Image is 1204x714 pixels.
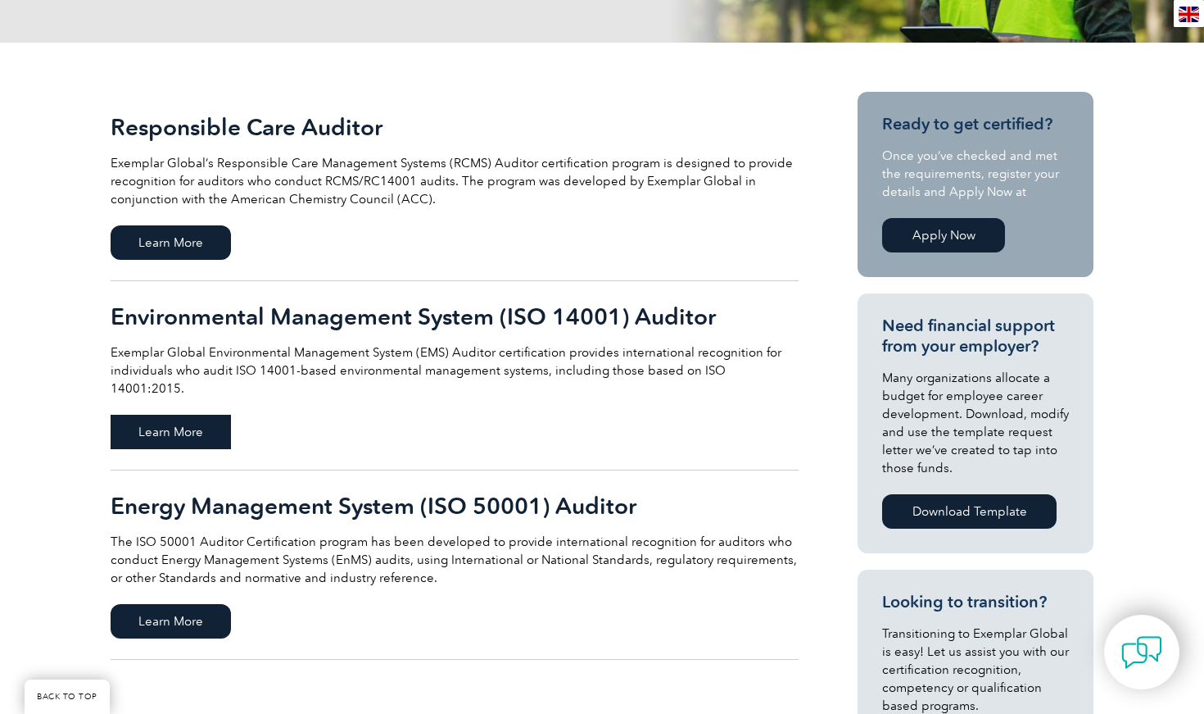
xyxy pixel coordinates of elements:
[111,114,799,140] h2: Responsible Care Auditor
[882,369,1069,477] p: Many organizations allocate a budget for employee career development. Download, modify and use th...
[111,303,799,330] h2: Environmental Management System (ISO 14001) Auditor
[111,92,799,281] a: Responsible Care Auditor Exemplar Global’s Responsible Care Management Systems (RCMS) Auditor cer...
[111,415,231,449] span: Learn More
[111,281,799,471] a: Environmental Management System (ISO 14001) Auditor Exemplar Global Environmental Management Syst...
[1179,7,1199,22] img: en
[111,343,799,398] p: Exemplar Global Environmental Management System (EMS) Auditor certification provides internationa...
[882,316,1069,357] h3: Need financial support from your employer?
[882,592,1069,612] h3: Looking to transition?
[111,471,799,660] a: Energy Management System (ISO 50001) Auditor The ISO 50001 Auditor Certification program has been...
[111,154,799,208] p: Exemplar Global’s Responsible Care Management Systems (RCMS) Auditor certification program is des...
[882,114,1069,134] h3: Ready to get certified?
[111,493,799,519] h2: Energy Management System (ISO 50001) Auditor
[25,680,110,714] a: BACK TO TOP
[1121,632,1162,673] img: contact-chat.png
[111,533,799,587] p: The ISO 50001 Auditor Certification program has been developed to provide international recogniti...
[111,604,231,639] span: Learn More
[882,218,1005,252] a: Apply Now
[882,147,1069,201] p: Once you’ve checked and met the requirements, register your details and Apply Now at
[882,494,1057,529] a: Download Template
[111,225,231,260] span: Learn More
